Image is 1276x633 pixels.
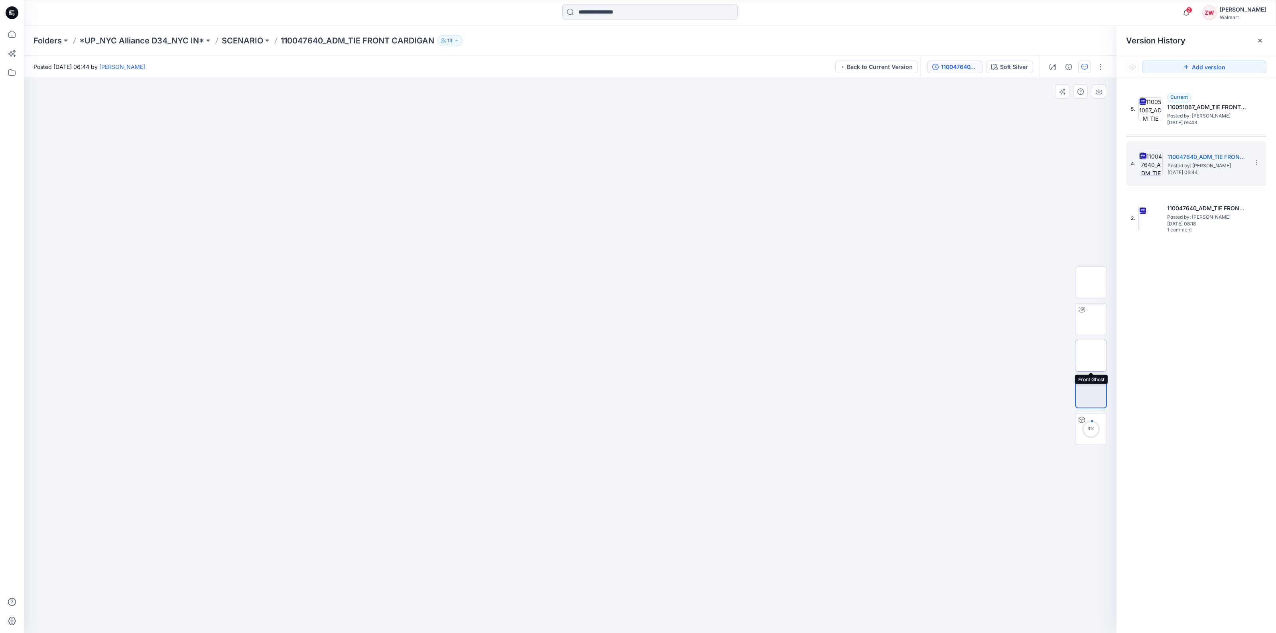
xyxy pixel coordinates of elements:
[1126,36,1185,45] span: Version History
[1142,61,1266,73] button: Add version
[1167,221,1247,227] span: [DATE] 08:18
[927,61,983,73] button: 110047640_ADM_TIE FRONT CARDIGAN-9-19
[1257,37,1263,44] button: Close
[1131,106,1135,113] span: 5.
[1062,61,1075,73] button: Details
[33,35,62,46] a: Folders
[1081,425,1101,432] div: 3 %
[1186,7,1192,13] span: 2
[1167,204,1247,213] h5: 110047640_ADM_TIE FRONT CARDIGAN
[1168,162,1247,170] span: Posted by: Zhonglin Wang
[1167,102,1247,112] h5: 110051067_ADM_TIE FRONT CARDIGAN-9-22
[1220,5,1266,14] div: [PERSON_NAME]
[1167,213,1247,221] span: Posted by: Zhonglin Wang
[1167,112,1247,120] span: Posted by: Zhonglin Wang
[437,35,463,46] button: 13
[99,63,145,70] a: [PERSON_NAME]
[447,36,453,45] p: 13
[986,61,1033,73] button: Soft Silver
[222,35,263,46] a: SCENARIO
[1202,6,1217,20] div: ZW
[1131,215,1135,222] span: 2.
[1168,152,1247,162] h5: 110047640_ADM_TIE FRONT CARDIGAN-9-19
[33,63,145,71] span: Posted [DATE] 06:44 by
[1220,14,1266,20] div: Walmart
[1167,227,1223,233] span: 1 comment
[1138,206,1139,230] img: 110047640_ADM_TIE FRONT CARDIGAN
[1126,61,1139,73] button: Show Hidden Versions
[281,35,434,46] p: 110047640_ADM_TIE FRONT CARDIGAN
[1167,120,1247,125] span: [DATE] 05:43
[1170,94,1188,100] span: Current
[1139,152,1163,176] img: 110047640_ADM_TIE FRONT CARDIGAN-9-19
[79,35,204,46] a: *UP_NYC Alliance D34_NYC IN*
[941,63,978,71] div: 110047640_ADM_TIE FRONT CARDIGAN-9-19
[1168,170,1247,175] span: [DATE] 06:44
[835,61,918,73] button: Back to Current Version
[1000,63,1028,71] div: Soft Silver
[1131,160,1136,167] span: 4.
[1138,97,1162,121] img: 110051067_ADM_TIE FRONT CARDIGAN-9-22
